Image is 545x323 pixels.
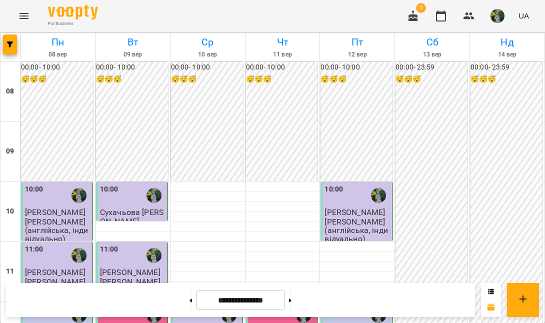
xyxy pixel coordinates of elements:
h6: 😴😴😴 [96,74,168,85]
h6: 13 вер [396,50,468,59]
p: [PERSON_NAME] (англійська, індивідуально) [25,217,90,243]
label: 11:00 [25,244,43,255]
label: 10:00 [100,184,118,195]
img: Ряба Надія Федорівна (а) [371,188,386,203]
h6: 10 [6,206,14,217]
h6: 😴😴😴 [171,74,243,85]
span: [PERSON_NAME] [25,207,85,217]
h6: 12 вер [321,50,393,59]
img: 429a96cc9ef94a033d0b11a5387a5960.jfif [490,9,504,23]
h6: Вт [97,34,168,50]
h6: 00:00 - 10:00 [171,62,243,73]
button: Menu [12,4,36,28]
h6: 00:00 - 10:00 [320,62,392,73]
h6: Чт [247,34,318,50]
img: Ряба Надія Федорівна (а) [146,188,161,203]
span: For Business [48,20,98,27]
span: UA [518,10,529,21]
img: Ряба Надія Федорівна (а) [71,248,86,263]
p: [PERSON_NAME] (англійська, індивідуально) [324,217,390,243]
h6: Ср [172,34,243,50]
h6: Нд [471,34,543,50]
span: [PERSON_NAME] [324,207,385,217]
h6: 😴😴😴 [21,74,93,85]
button: UA [514,6,533,25]
h6: 😴😴😴 [320,74,392,85]
h6: 😴😴😴 [246,74,318,85]
h6: 😴😴😴 [395,74,467,85]
h6: Пн [22,34,93,50]
h6: 😴😴😴 [470,74,542,85]
h6: 09 [6,146,14,157]
span: [PERSON_NAME] [25,267,85,277]
label: 10:00 [324,184,343,195]
span: 1 [416,3,426,13]
label: 10:00 [25,184,43,195]
h6: 09 вер [97,50,168,59]
span: Сухачьова [PERSON_NAME] [100,207,163,225]
h6: 00:00 - 10:00 [21,62,93,73]
h6: Пт [321,34,393,50]
h6: 10 вер [172,50,243,59]
span: [PERSON_NAME] [100,267,160,277]
h6: 14 вер [471,50,543,59]
h6: 08 [6,86,14,97]
label: 11:00 [100,244,118,255]
img: Voopty Logo [48,5,98,19]
h6: 00:00 - 23:59 [470,62,542,73]
h6: 00:00 - 10:00 [246,62,318,73]
h6: 11 вер [247,50,318,59]
h6: 00:00 - 10:00 [96,62,168,73]
h6: Сб [396,34,468,50]
img: Ряба Надія Федорівна (а) [146,248,161,263]
h6: 11 [6,266,14,277]
img: Ряба Надія Федорівна (а) [71,188,86,203]
h6: 00:00 - 23:59 [395,62,467,73]
h6: 08 вер [22,50,93,59]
